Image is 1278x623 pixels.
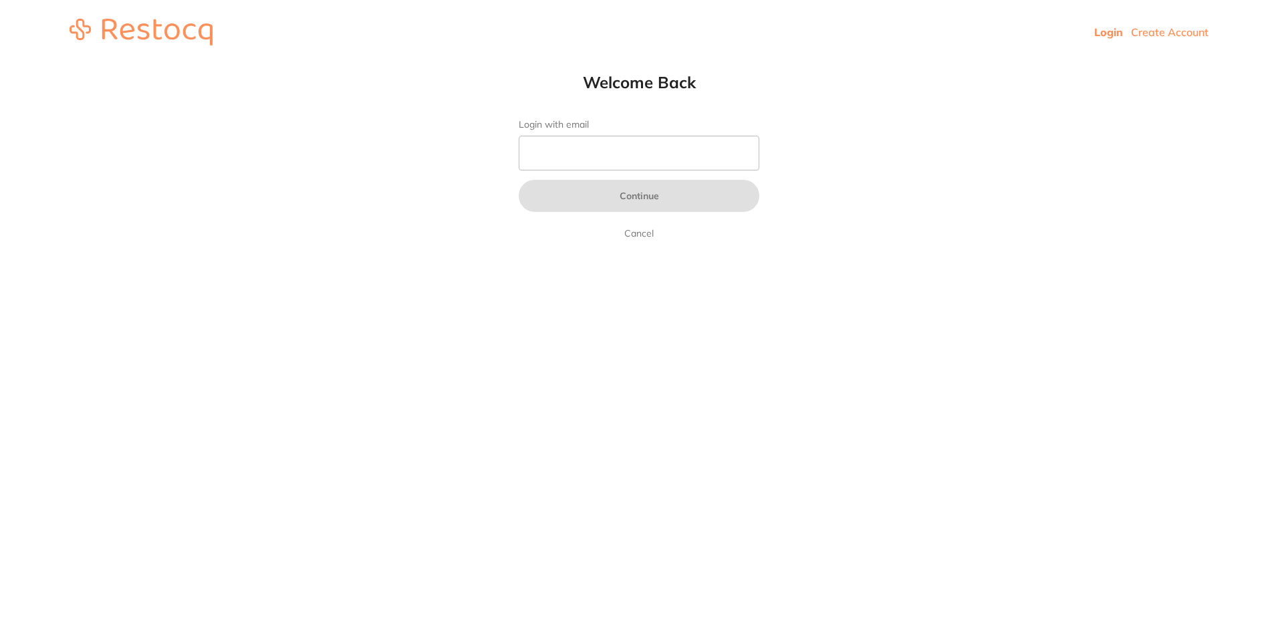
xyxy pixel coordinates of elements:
[1131,25,1208,39] a: Create Account
[519,119,759,130] label: Login with email
[622,225,656,241] a: Cancel
[70,19,213,45] img: restocq_logo.svg
[492,72,786,92] h1: Welcome Back
[1094,25,1123,39] a: Login
[519,180,759,212] button: Continue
